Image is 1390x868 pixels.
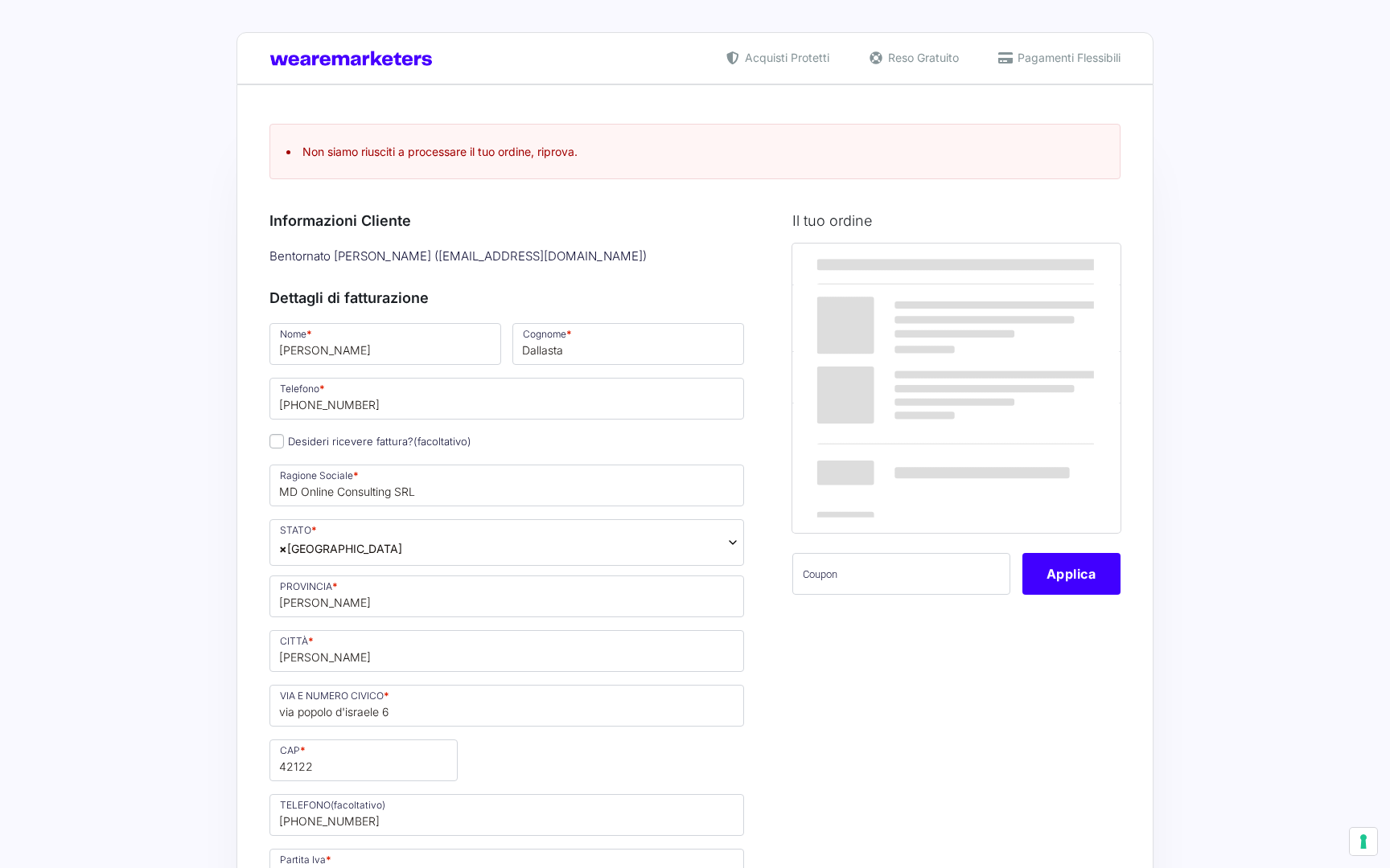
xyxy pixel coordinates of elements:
span: Pagamenti Flessibili [1014,49,1121,66]
div: Bentornato [PERSON_NAME] ( [EMAIL_ADDRESS][DOMAIN_NAME] ) [264,244,750,270]
input: Cognome * [512,323,744,365]
input: Nome * [269,323,501,365]
input: Ragione Sociale * [269,465,744,506]
button: Applica [1022,553,1121,595]
span: Reso Gratuito [884,49,959,66]
input: TELEFONO [269,794,744,836]
input: VIA E NUMERO CIVICO * [269,685,744,727]
span: × [279,540,287,557]
span: Italia [279,540,402,557]
span: Italia [269,519,744,566]
h3: Informazioni Cliente [269,210,744,231]
button: Le tue preferenze relative al consenso per le tecnologie di tracciamento [1350,828,1377,855]
li: Non siamo riusciti a processare il tuo ordine, riprova. [286,143,1104,160]
th: Subtotale [981,244,1121,285]
input: Desideri ricevere fattura?(facoltativo) [269,434,284,448]
td: Marketers World 2025 - MW25 Ticket Premium [792,285,981,352]
label: Desideri ricevere fattura? [269,435,471,448]
input: Coupon [792,553,1010,595]
h3: Dettagli di fatturazione [269,287,744,309]
th: Subtotale [792,352,981,403]
h3: Il tuo ordine [792,210,1121,231]
th: Prodotto [792,244,981,285]
input: PROVINCIA * [269,575,744,617]
input: Telefono * [269,378,744,420]
span: (facoltativo) [413,435,471,448]
input: CITTÀ * [269,630,744,672]
th: Totale [792,403,981,532]
span: Acquisti Protetti [741,49,829,66]
input: CAP * [269,739,458,781]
